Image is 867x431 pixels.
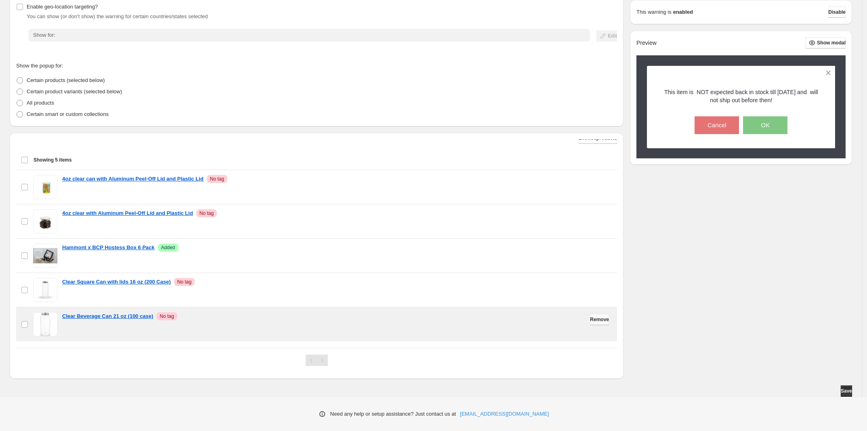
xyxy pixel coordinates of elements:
span: Show modal [817,40,846,46]
span: No tag [199,210,214,217]
span: Save [841,388,852,394]
span: Certain product variants (selected below) [27,88,122,95]
button: Show modal [806,37,846,48]
span: Show the popup for: [16,63,63,69]
img: 4oz clear with Aluminum Peel-Off Lid and Plastic Lid [33,209,57,233]
button: Remove [590,314,609,325]
span: Certain products (selected below) [27,77,105,83]
p: Certain smart or custom collections [27,110,109,118]
h2: Preview [636,40,657,46]
span: Showing 5 items [34,157,72,163]
span: Enable geo-location targeting? [27,4,98,10]
img: Clear Square Can with lids 16 oz (200 Case) [33,278,57,302]
span: No tag [177,279,191,285]
strong: enabled [673,8,693,16]
a: 4oz clear can with Aluminum Peel-Off Lid and Plastic Lid [62,175,204,183]
a: Hammont x BCP Hostess Box 6 Pack [62,244,155,252]
a: 4oz clear with Aluminum Peel-Off Lid and Plastic Lid [62,209,193,217]
nav: Pagination [306,355,328,366]
button: OK [743,116,787,134]
a: Clear Beverage Can 21 oz (100 case) [62,312,153,320]
p: All products [27,99,54,107]
button: Disable [828,6,846,18]
button: Cancel [695,116,739,134]
img: 4oz clear can with Aluminum Peel-Off Lid and Plastic Lid [33,175,57,199]
a: [EMAIL_ADDRESS][DOMAIN_NAME] [460,410,549,418]
span: Disable [828,9,846,15]
span: Remove [590,316,609,323]
a: Clear Square Can with lids 16 oz (200 Case) [62,278,171,286]
img: Clear Beverage Can 21 oz (100 case) [33,312,57,336]
button: Save [841,385,852,397]
span: No tag [160,313,174,320]
span: No tag [210,176,224,182]
span: You can show (or don't show) the warning for certain countries/states selected [27,13,208,19]
span: Added [161,244,175,251]
span: Show for: [33,32,55,38]
p: This warning is [636,8,672,16]
p: This item is NOT expected back in stock till [DATE] and will not ship out before then! [661,88,821,104]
